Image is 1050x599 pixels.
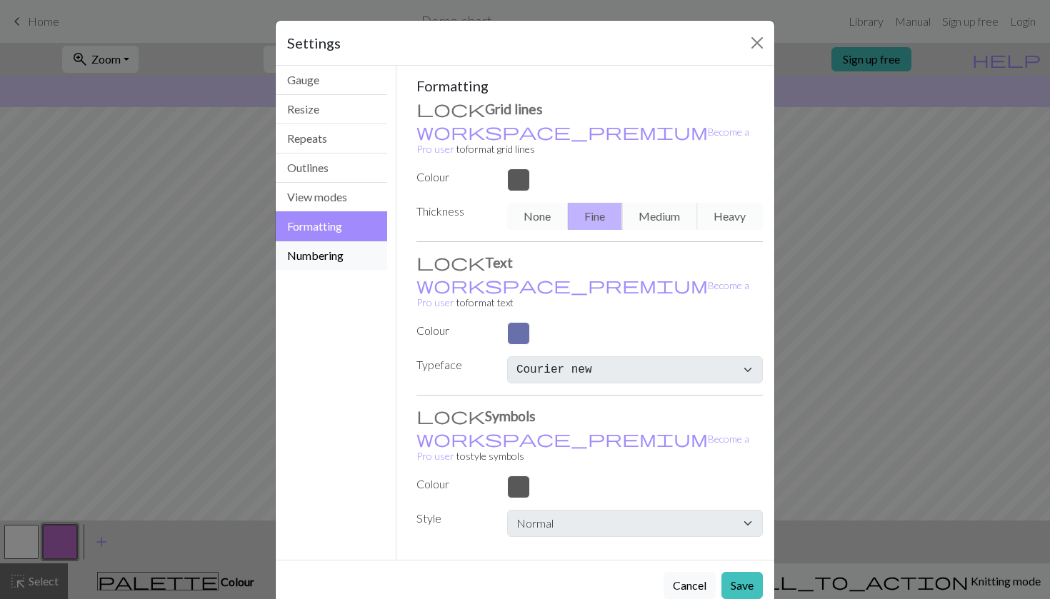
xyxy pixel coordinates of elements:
h3: Text [416,253,764,271]
button: View modes [276,183,387,212]
h3: Grid lines [416,100,764,117]
label: Colour [408,168,499,186]
button: Gauge [276,66,387,95]
span: workspace_premium [416,275,708,295]
button: Save [721,572,763,599]
h3: Symbols [416,407,764,424]
label: Thickness [408,203,499,224]
button: Formatting [276,211,387,241]
label: Colour [408,475,499,493]
span: workspace_premium [416,121,708,141]
button: Cancel [664,572,716,599]
button: Numbering [276,241,387,270]
button: Resize [276,95,387,124]
small: to style symbols [416,433,749,462]
button: Repeats [276,124,387,153]
a: Become a Pro user [416,433,749,462]
a: Become a Pro user [416,279,749,308]
span: workspace_premium [416,428,708,448]
h5: Formatting [416,77,764,94]
a: Become a Pro user [416,126,749,155]
small: to format grid lines [416,126,749,155]
small: to format text [416,279,749,308]
label: Typeface [408,356,499,378]
button: Outlines [276,153,387,183]
label: Style [408,510,499,531]
label: Colour [408,322,499,339]
button: Close [746,31,769,54]
h5: Settings [287,32,341,54]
